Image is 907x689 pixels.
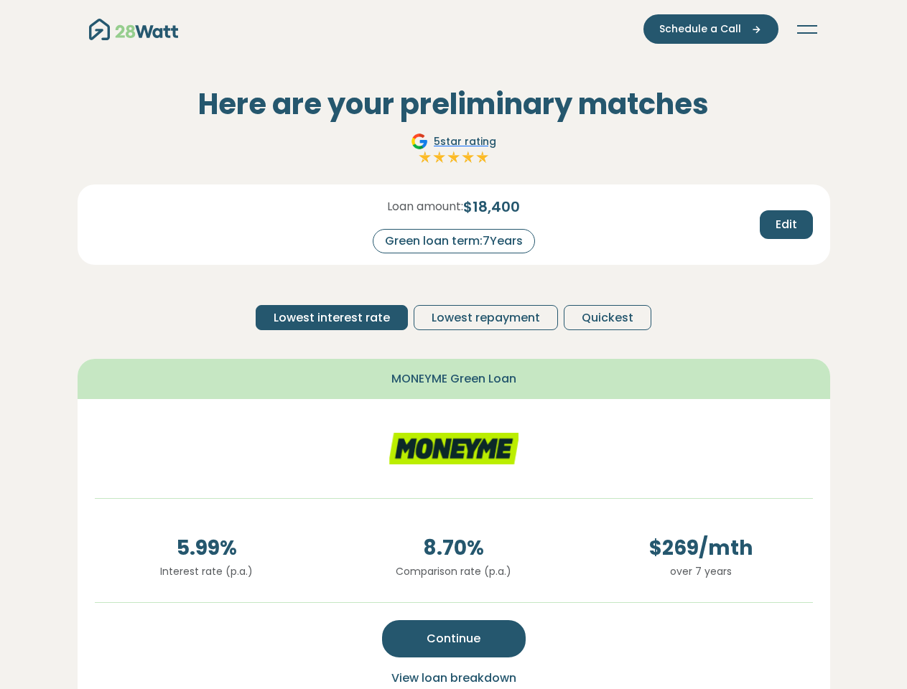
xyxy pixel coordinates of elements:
[475,150,490,164] img: Full star
[461,150,475,164] img: Full star
[589,533,813,563] span: $ 269 /mth
[582,309,633,327] span: Quickest
[89,14,819,44] nav: Main navigation
[796,22,819,37] button: Toggle navigation
[382,620,526,657] button: Continue
[418,150,432,164] img: Full star
[89,19,178,40] img: 28Watt
[78,87,830,121] h2: Here are your preliminary matches
[391,370,516,388] span: MONEYME Green Loan
[659,22,741,37] span: Schedule a Call
[411,133,428,150] img: Google
[447,150,461,164] img: Full star
[256,305,408,330] button: Lowest interest rate
[432,309,540,327] span: Lowest repayment
[564,305,651,330] button: Quickest
[414,305,558,330] button: Lowest repayment
[389,416,518,481] img: moneyme logo
[387,669,521,688] button: View loan breakdown
[95,563,319,579] p: Interest rate (p.a.)
[776,216,797,233] span: Edit
[391,670,516,686] span: View loan breakdown
[342,533,566,563] span: 8.70 %
[760,210,813,239] button: Edit
[434,134,496,149] span: 5 star rating
[373,229,535,253] div: Green loan term: 7 Years
[427,630,480,647] span: Continue
[274,309,390,327] span: Lowest interest rate
[409,133,498,167] a: Google5star ratingFull starFull starFull starFull starFull star
[95,533,319,563] span: 5.99 %
[432,150,447,164] img: Full star
[387,198,463,215] span: Loan amount:
[342,563,566,579] p: Comparison rate (p.a.)
[589,563,813,579] p: over 7 years
[463,196,520,217] span: $ 18,400
[643,14,778,44] button: Schedule a Call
